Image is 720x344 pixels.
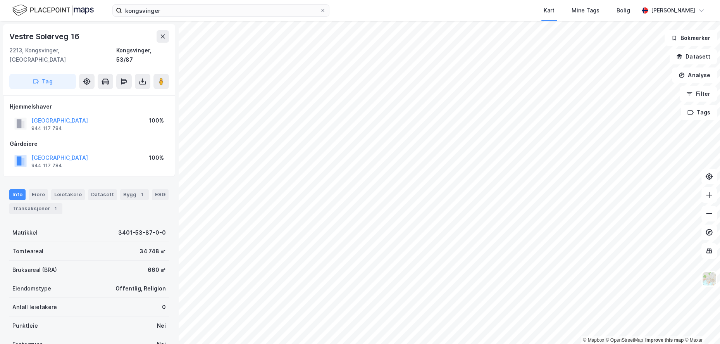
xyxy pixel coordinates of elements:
iframe: Chat Widget [681,307,720,344]
button: Datasett [670,49,717,64]
div: Datasett [88,189,117,200]
div: Eiere [29,189,48,200]
button: Tag [9,74,76,89]
div: Nei [157,321,166,330]
div: 1 [52,205,59,213]
img: Z [702,271,717,286]
div: ESG [152,189,169,200]
div: Bruksareal (BRA) [12,265,57,275]
div: Gårdeiere [10,139,169,149]
a: OpenStreetMap [606,337,643,343]
div: Tomteareal [12,247,43,256]
div: Eiendomstype [12,284,51,293]
div: Info [9,189,26,200]
div: Hjemmelshaver [10,102,169,111]
div: 100% [149,153,164,162]
div: 100% [149,116,164,125]
div: Matrikkel [12,228,38,237]
div: 2213, Kongsvinger, [GEOGRAPHIC_DATA] [9,46,116,64]
img: logo.f888ab2527a4732fd821a326f86c7f29.svg [12,3,94,17]
div: Punktleie [12,321,38,330]
button: Filter [680,86,717,102]
div: 660 ㎡ [148,265,166,275]
div: Antall leietakere [12,303,57,312]
div: Kart [544,6,555,15]
div: Kontrollprogram for chat [681,307,720,344]
div: Kongsvinger, 53/87 [116,46,169,64]
div: Vestre Solørveg 16 [9,30,81,43]
div: 3401-53-87-0-0 [118,228,166,237]
div: Leietakere [51,189,85,200]
div: 944 117 784 [31,125,62,131]
div: [PERSON_NAME] [651,6,695,15]
div: Bolig [617,6,630,15]
div: Mine Tags [572,6,599,15]
div: 1 [138,191,146,199]
div: 0 [162,303,166,312]
input: Søk på adresse, matrikkel, gårdeiere, leietakere eller personer [122,5,320,16]
a: Mapbox [583,337,604,343]
button: Analyse [672,67,717,83]
button: Tags [681,105,717,120]
a: Improve this map [645,337,684,343]
div: Offentlig, Religion [115,284,166,293]
div: Transaksjoner [9,203,62,214]
div: 34 748 ㎡ [140,247,166,256]
div: 944 117 784 [31,162,62,169]
div: Bygg [120,189,149,200]
button: Bokmerker [665,30,717,46]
